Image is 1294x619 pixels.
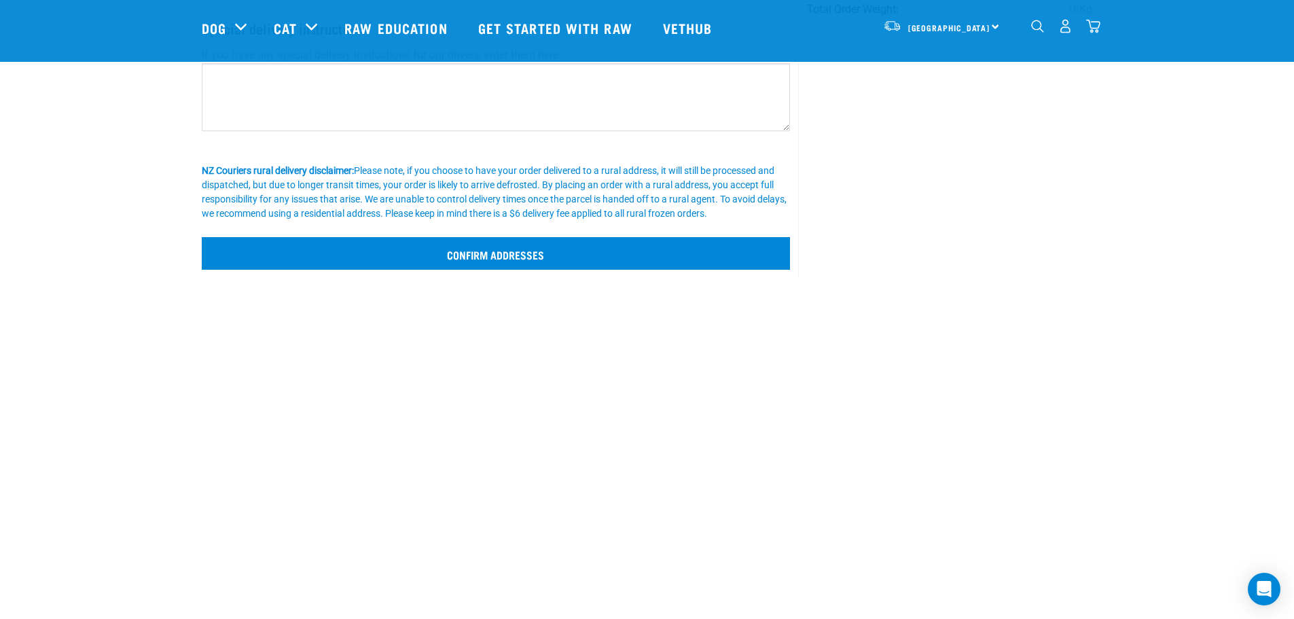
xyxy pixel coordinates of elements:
img: home-icon@2x.png [1086,19,1100,33]
a: Cat [274,18,297,38]
div: Please note, if you choose to have your order delivered to a rural address, it will still be proc... [202,164,791,221]
a: Get started with Raw [465,1,649,55]
span: [GEOGRAPHIC_DATA] [908,25,990,30]
a: Vethub [649,1,730,55]
img: home-icon-1@2x.png [1031,20,1044,33]
input: Confirm addresses [202,237,791,270]
div: Open Intercom Messenger [1248,573,1280,605]
img: van-moving.png [883,20,901,32]
a: Raw Education [331,1,464,55]
b: NZ Couriers rural delivery disclaimer: [202,165,354,176]
img: user.png [1058,19,1073,33]
a: Dog [202,18,226,38]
